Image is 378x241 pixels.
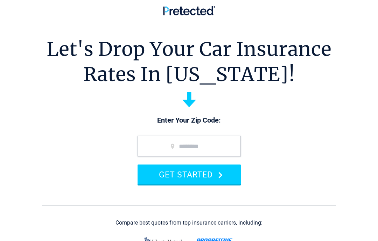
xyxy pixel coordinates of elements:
[131,116,248,125] p: Enter Your Zip Code:
[115,220,262,226] div: Compare best quotes from top insurance carriers, including:
[138,165,241,184] button: GET STARTED
[47,37,331,87] h1: Let's Drop Your Car Insurance Rates In [US_STATE]!
[163,6,215,15] img: Pretected Logo
[138,136,241,157] input: zip code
